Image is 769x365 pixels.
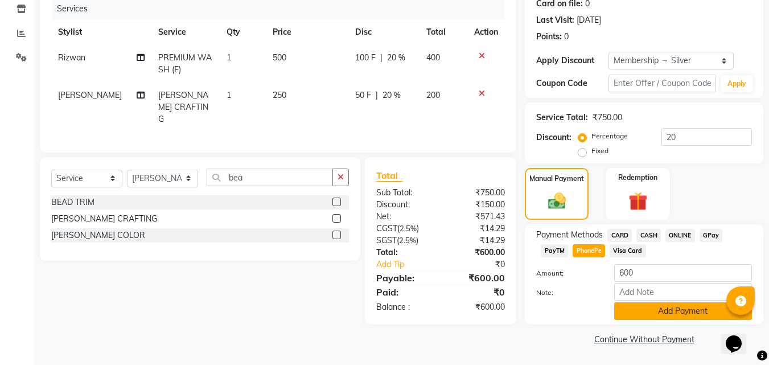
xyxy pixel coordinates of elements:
div: ₹600.00 [441,301,513,313]
label: Note: [528,288,605,298]
span: ONLINE [665,229,695,242]
div: [PERSON_NAME] COLOR [51,229,145,241]
span: GPay [700,229,723,242]
div: [DATE] [577,14,601,26]
span: | [376,89,378,101]
div: Last Visit: [536,14,574,26]
span: Visa Card [610,244,646,257]
span: 2.5% [400,224,417,233]
th: Disc [348,19,420,45]
th: Qty [220,19,265,45]
div: Payable: [368,271,441,285]
a: Continue Without Payment [527,334,761,346]
span: 20 % [387,52,405,64]
div: ₹600.00 [441,271,513,285]
span: 250 [273,90,286,100]
div: Coupon Code [536,77,608,89]
div: ₹150.00 [441,199,513,211]
div: ₹750.00 [593,112,622,124]
div: ( ) [368,235,441,247]
div: Paid: [368,285,441,299]
span: [PERSON_NAME] CRAFTING [158,90,208,124]
img: _cash.svg [542,191,571,211]
input: Enter Offer / Coupon Code [608,75,716,92]
div: Points: [536,31,562,43]
span: 400 [426,52,440,63]
div: ₹14.29 [441,223,513,235]
div: ₹571.43 [441,211,513,223]
input: Search or Scan [207,169,333,186]
span: PREMIUM WASH (F) [158,52,212,75]
label: Manual Payment [529,174,584,184]
span: 200 [426,90,440,100]
label: Amount: [528,268,605,278]
span: 1 [227,52,231,63]
div: Sub Total: [368,187,441,199]
span: Rizwan [58,52,85,63]
button: Apply [721,75,753,92]
input: Add Note [614,283,752,301]
span: 50 F [355,89,371,101]
span: PhonePe [573,244,605,257]
span: Payment Methods [536,229,603,241]
button: Add Payment [614,302,752,320]
span: | [380,52,383,64]
div: Net: [368,211,441,223]
img: _gift.svg [623,190,653,213]
div: BEAD TRIM [51,196,94,208]
th: Price [266,19,349,45]
th: Service [151,19,220,45]
span: CARD [607,229,632,242]
div: 0 [564,31,569,43]
div: ₹600.00 [441,247,513,259]
div: ₹14.29 [441,235,513,247]
span: 500 [273,52,286,63]
span: 20 % [383,89,401,101]
label: Percentage [591,131,628,141]
th: Stylist [51,19,151,45]
th: Action [467,19,505,45]
span: 2.5% [399,236,416,245]
span: PayTM [541,244,568,257]
div: Apply Discount [536,55,608,67]
th: Total [420,19,467,45]
div: [PERSON_NAME] CRAFTING [51,213,157,225]
span: 1 [227,90,231,100]
label: Fixed [591,146,608,156]
span: CASH [636,229,661,242]
div: Total: [368,247,441,259]
div: ( ) [368,223,441,235]
input: Amount [614,264,752,282]
div: Balance : [368,301,441,313]
a: Add Tip [368,259,453,270]
span: 100 F [355,52,376,64]
span: Total [376,170,402,182]
div: ₹0 [441,285,513,299]
div: ₹0 [453,259,514,270]
div: Discount: [368,199,441,211]
span: CGST [376,223,397,233]
div: Service Total: [536,112,588,124]
label: Redemption [618,173,657,183]
div: Discount: [536,132,571,143]
span: SGST [376,235,397,245]
iframe: chat widget [721,319,758,354]
div: ₹750.00 [441,187,513,199]
span: [PERSON_NAME] [58,90,122,100]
